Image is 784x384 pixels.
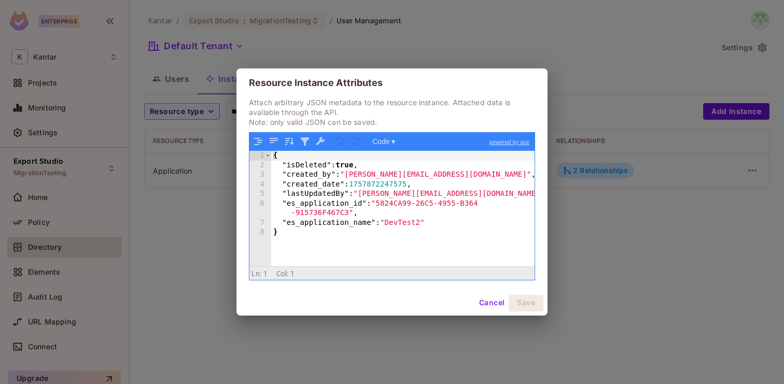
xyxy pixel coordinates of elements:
div: 1 [249,151,271,161]
button: Code ▾ [369,135,399,148]
button: Undo last action (Ctrl+Z) [333,135,347,148]
button: Filter, sort, or transform contents [298,135,312,148]
div: 2 [249,161,271,170]
button: Repair JSON: fix quotes and escape characters, remove comments and JSONP notation, turn JavaScrip... [314,135,327,148]
button: Redo (Ctrl+Shift+Z) [349,135,362,148]
a: powered by ace [484,133,535,151]
button: Sort contents [283,135,296,148]
div: 4 [249,180,271,190]
span: Ln: [251,269,261,278]
button: Format JSON data, with proper indentation and line feeds (Ctrl+I) [251,135,265,148]
h2: Resource Instance Attributes [236,68,548,97]
span: 1 [263,269,268,278]
div: 6 [249,199,271,218]
button: Cancel [475,295,509,311]
button: Save [509,295,543,311]
div: 5 [249,189,271,199]
div: 3 [249,170,271,180]
span: Col: [276,269,289,278]
p: Attach arbitrary JSON metadata to the resource instance. Attached data is available through the A... [249,97,535,127]
button: Compact JSON data, remove all whitespaces (Ctrl+Shift+I) [267,135,281,148]
span: 1 [290,269,295,278]
div: 7 [249,218,271,228]
div: 8 [249,227,271,237]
